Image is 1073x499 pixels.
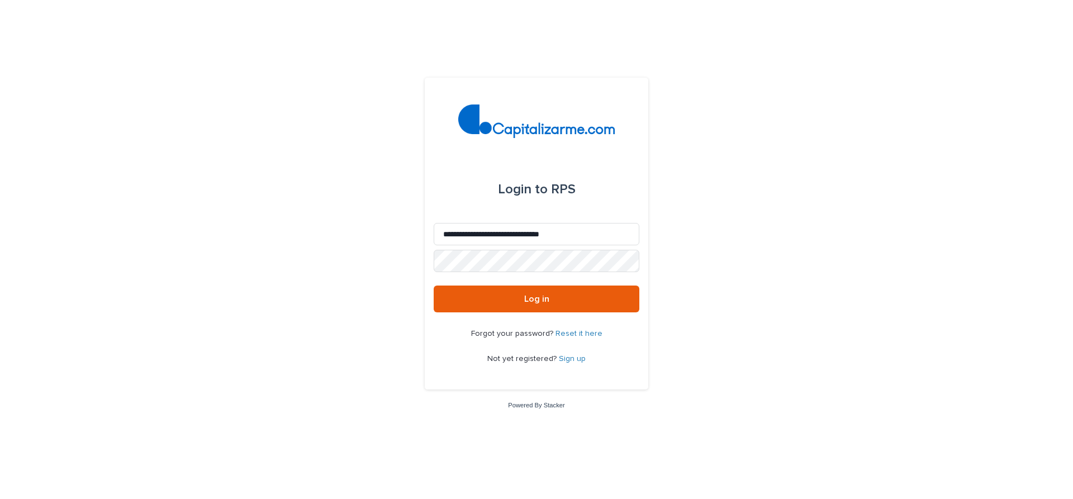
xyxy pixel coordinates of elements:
[471,330,556,338] span: Forgot your password?
[559,355,586,363] a: Sign up
[508,402,564,408] a: Powered By Stacker
[434,286,639,312] button: Log in
[498,183,548,196] span: Login to
[556,330,602,338] a: Reset it here
[487,355,559,363] span: Not yet registered?
[498,174,576,205] div: RPS
[524,294,549,303] span: Log in
[458,104,615,138] img: TjQlHxlQVOtaKxwbrr5R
